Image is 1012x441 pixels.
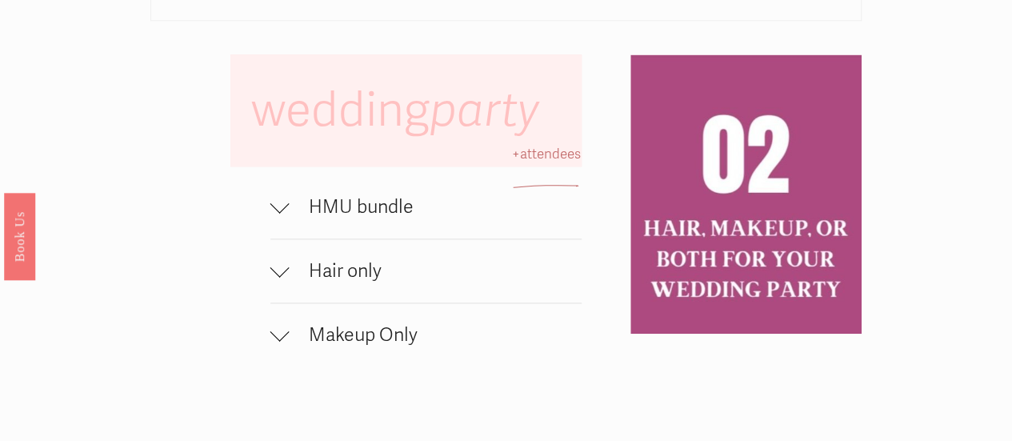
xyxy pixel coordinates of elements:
em: party [430,82,539,139]
a: Book Us [4,192,35,279]
span: Hair only [290,259,582,283]
span: + [511,146,519,162]
button: HMU bundle [270,175,582,239]
span: Makeup Only [290,323,582,347]
span: attendees [519,146,580,162]
button: Makeup Only [270,303,582,367]
span: HMU bundle [290,195,582,218]
button: Hair only [270,239,582,303]
span: wedding [251,82,550,139]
